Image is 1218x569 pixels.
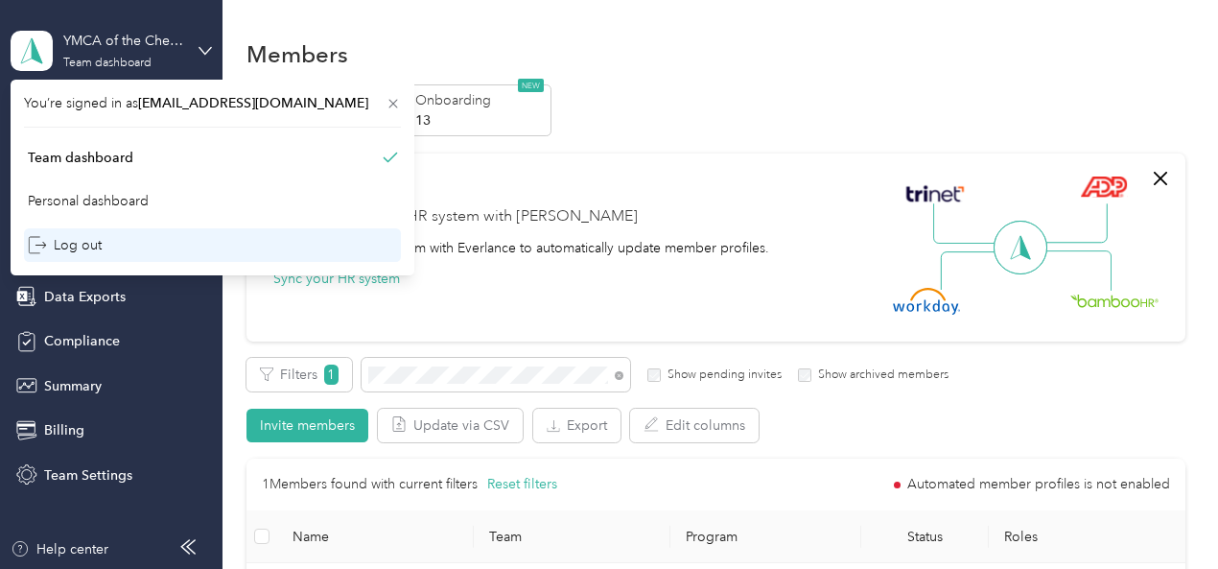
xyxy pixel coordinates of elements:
[1111,462,1218,569] iframe: Everlance-gr Chat Button Frame
[28,148,133,168] div: Team dashboard
[44,287,126,307] span: Data Exports
[907,478,1170,491] span: Automated member profiles is not enabled
[24,93,401,113] span: You’re signed in as
[11,539,108,559] button: Help center
[273,205,638,228] div: Securely sync your HR system with [PERSON_NAME]
[378,409,523,442] button: Update via CSV
[63,58,152,69] div: Team dashboard
[293,529,458,545] span: Name
[415,110,546,130] p: 13
[661,367,782,384] label: Show pending invites
[246,44,348,64] h1: Members
[474,510,670,563] th: Team
[273,269,400,289] button: Sync your HR system
[811,367,949,384] label: Show archived members
[1070,294,1159,307] img: BambooHR
[44,331,120,351] span: Compliance
[1080,176,1127,198] img: ADP
[487,474,557,495] button: Reset filters
[44,420,84,440] span: Billing
[533,409,621,442] button: Export
[902,180,969,207] img: Trinet
[246,358,352,391] button: Filters1
[518,79,544,92] span: NEW
[933,203,1000,245] img: Line Left Up
[940,250,1007,290] img: Line Left Down
[1041,203,1108,244] img: Line Right Up
[670,510,861,563] th: Program
[28,191,149,211] div: Personal dashboard
[324,365,339,385] span: 1
[44,465,132,486] span: Team Settings
[63,31,183,51] div: YMCA of the Chesapeake
[277,510,474,563] th: Name
[893,288,960,315] img: Workday
[44,376,102,396] span: Summary
[262,474,478,495] p: 1 Members found with current filters
[28,235,102,255] div: Log out
[630,409,759,442] button: Edit columns
[1044,250,1112,292] img: Line Right Down
[989,510,1185,563] th: Roles
[273,238,769,258] div: Integrate your HR system with Everlance to automatically update member profiles.
[138,95,368,111] span: [EMAIL_ADDRESS][DOMAIN_NAME]
[246,409,368,442] button: Invite members
[415,90,546,110] p: Onboarding
[861,510,989,563] th: Status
